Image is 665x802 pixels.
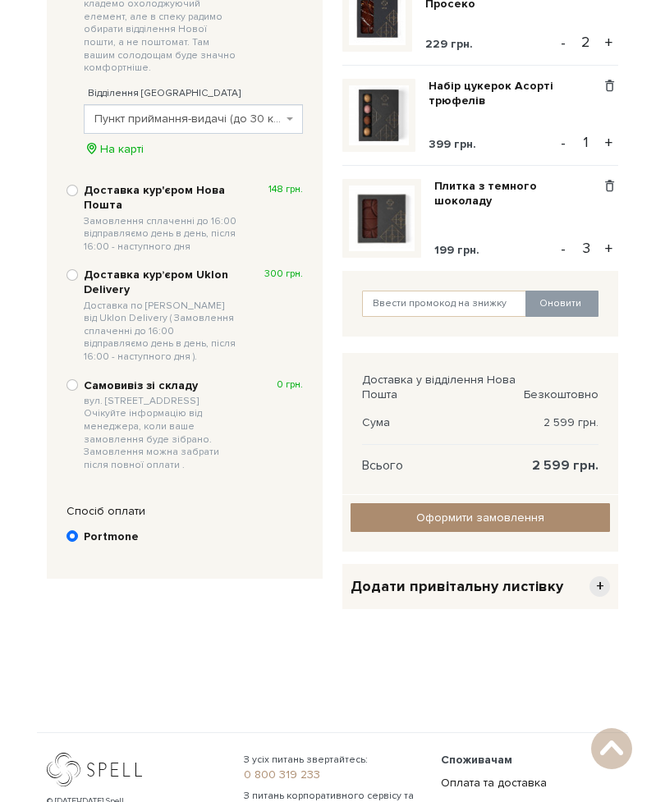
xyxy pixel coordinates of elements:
[277,378,303,392] span: 0 грн.
[434,243,479,257] span: 199 грн.
[351,503,610,532] input: Оформити замовлення
[441,753,512,767] span: Споживачам
[362,291,527,317] input: Ввести промокод на знижку
[268,183,303,196] span: 148 грн.
[524,387,598,402] span: Безкоштовно
[532,458,598,473] span: 2 599 грн.
[351,577,563,596] span: Додати привітальну листівку
[362,458,403,473] span: Всього
[264,268,303,281] span: 300 грн.
[425,37,473,51] span: 229 грн.
[94,111,282,127] span: Пункт приймання-видачі (до 30 кг): вул. Центральна, 80
[88,86,241,101] label: Відділення [GEOGRAPHIC_DATA]
[84,104,303,134] span: Пункт приймання-видачі (до 30 кг): вул. Центральна, 80
[434,179,601,209] a: Плитка з темного шоколаду
[525,291,598,317] button: Оновити
[555,131,571,155] button: -
[599,131,618,155] button: +
[555,30,571,55] button: -
[84,300,237,364] span: Доставка по [PERSON_NAME] від Uklon Delivery ( Замовлення сплаченні до 16:00 відправляємо день в ...
[362,415,390,430] span: Сума
[84,268,237,363] b: Доставка курʼєром Uklon Delivery
[429,137,476,151] span: 399 грн.
[244,768,421,782] a: 0 800 319 233
[84,142,303,157] div: На карті
[244,753,421,768] span: З усіх питань звертайтесь:
[84,215,237,254] span: Замовлення сплаченні до 16:00 відправляємо день в день, після 16:00 - наступного дня
[84,529,139,544] b: Portmone
[599,236,618,261] button: +
[599,30,618,55] button: +
[349,186,415,251] img: Плитка з темного шоколаду
[362,373,524,402] span: Доставка у відділення Нова Пошта
[84,378,237,472] b: Самовивіз зі складу
[589,576,610,597] span: +
[84,183,237,253] b: Доставка кур'єром Нова Пошта
[349,85,409,145] img: Набір цукерок Асорті трюфелів
[543,415,598,430] span: 2 599 грн.
[441,776,547,790] a: Оплата та доставка
[555,236,571,261] button: -
[58,504,311,519] div: Спосіб оплати
[429,79,601,108] a: Набір цукерок Асорті трюфелів
[84,395,237,472] span: вул. [STREET_ADDRESS] Очікуйте інформацію від менеджера, коли ваше замовлення буде зібрано. Замов...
